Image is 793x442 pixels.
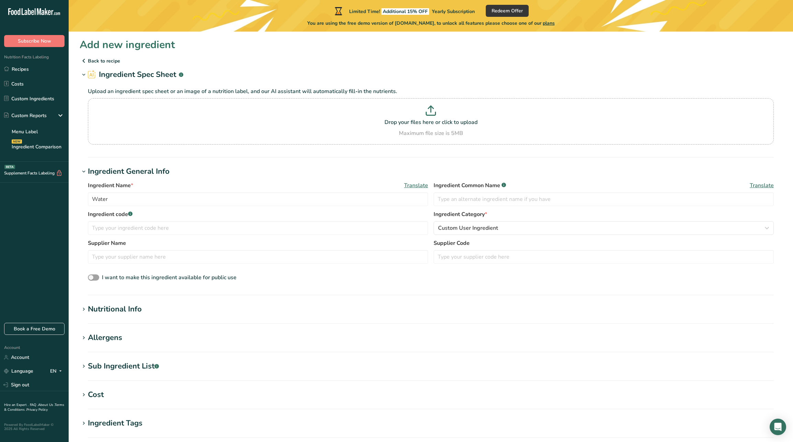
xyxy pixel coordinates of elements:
h2: Ingredient Spec Sheet [88,69,183,80]
a: Terms & Conditions . [4,403,64,412]
span: Redeem Offer [492,7,523,14]
span: plans [543,20,555,26]
button: Subscribe Now [4,35,65,47]
input: Type your ingredient name here [88,192,428,206]
span: Additional 15% OFF [381,8,429,15]
p: Upload an ingredient spec sheet or an image of a nutrition label, and our AI assistant will autom... [88,87,774,95]
label: Supplier Name [88,239,428,247]
button: Redeem Offer [486,5,529,17]
span: Ingredient Common Name [434,181,506,190]
p: Drop your files here or click to upload [90,118,772,126]
input: Type an alternate ingredient name if you have [434,192,774,206]
div: Powered By FoodLabelMaker © 2025 All Rights Reserved [4,423,65,431]
label: Ingredient code [88,210,428,218]
span: You are using the free demo version of [DOMAIN_NAME], to unlock all features please choose one of... [307,20,555,27]
a: Privacy Policy [26,407,48,412]
span: Translate [750,181,774,190]
span: Yearly Subscription [432,8,475,15]
a: Hire an Expert . [4,403,28,407]
div: Cost [88,389,104,400]
span: Ingredient Name [88,181,133,190]
span: Subscribe Now [18,37,51,45]
input: Type your supplier name here [88,250,428,264]
input: Type your ingredient code here [88,221,428,235]
div: Ingredient Tags [88,418,142,429]
label: Supplier Code [434,239,774,247]
div: Ingredient General Info [88,166,170,177]
button: Custom User Ingredient [434,221,774,235]
a: Language [4,365,33,377]
span: Translate [404,181,428,190]
span: I want to make this ingredient available for public use [102,274,237,281]
div: Allergens [88,332,122,343]
div: BETA [4,165,15,169]
label: Ingredient Category [434,210,774,218]
p: Back to recipe [80,57,782,65]
div: Open Intercom Messenger [770,419,786,435]
div: Custom Reports [4,112,47,119]
div: Nutritional Info [88,304,142,315]
a: Book a Free Demo [4,323,65,335]
div: Sub Ingredient List [88,361,159,372]
div: EN [50,367,65,375]
a: FAQ . [30,403,38,407]
a: About Us . [38,403,55,407]
div: Limited Time! [333,7,475,15]
h1: Add new ingredient [80,37,175,53]
div: Maximum file size is 5MB [90,129,772,137]
span: Custom User Ingredient [438,224,498,232]
div: NEW [12,139,22,144]
input: Type your supplier code here [434,250,774,264]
